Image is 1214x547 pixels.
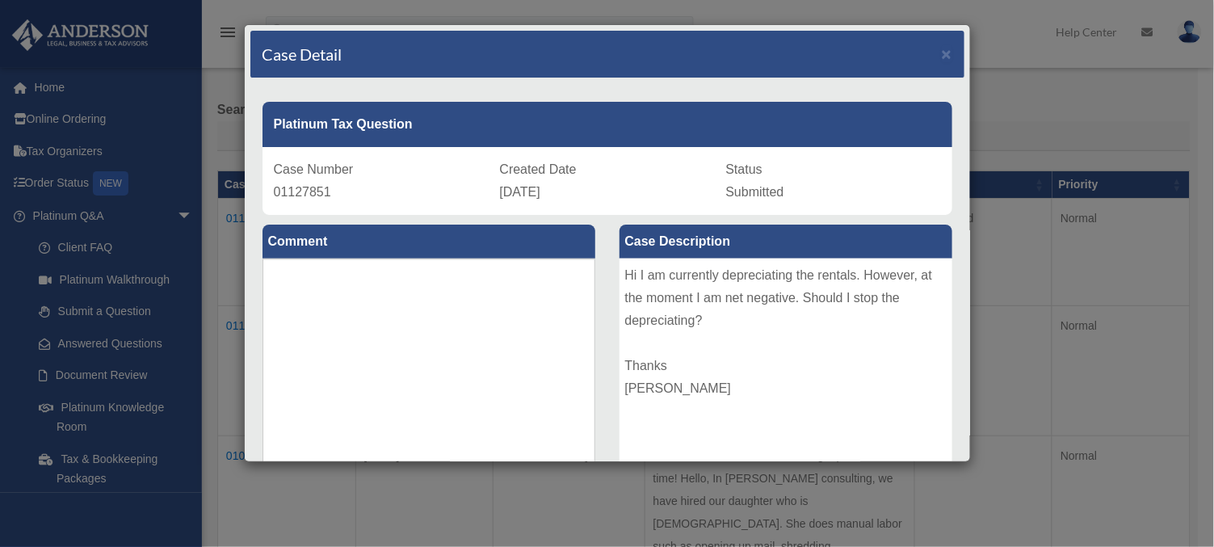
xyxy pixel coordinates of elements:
label: Comment [263,225,595,259]
button: Close [942,45,952,62]
h4: Case Detail [263,43,342,65]
span: [DATE] [500,185,540,199]
span: Submitted [726,185,784,199]
span: × [942,44,952,63]
div: Hi I am currently depreciating the rentals. However, at the moment I am net negative. Should I st... [620,259,952,501]
span: Status [726,162,762,176]
span: 01127851 [274,185,331,199]
span: Case Number [274,162,354,176]
span: Created Date [500,162,577,176]
label: Case Description [620,225,952,259]
div: Platinum Tax Question [263,102,952,147]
